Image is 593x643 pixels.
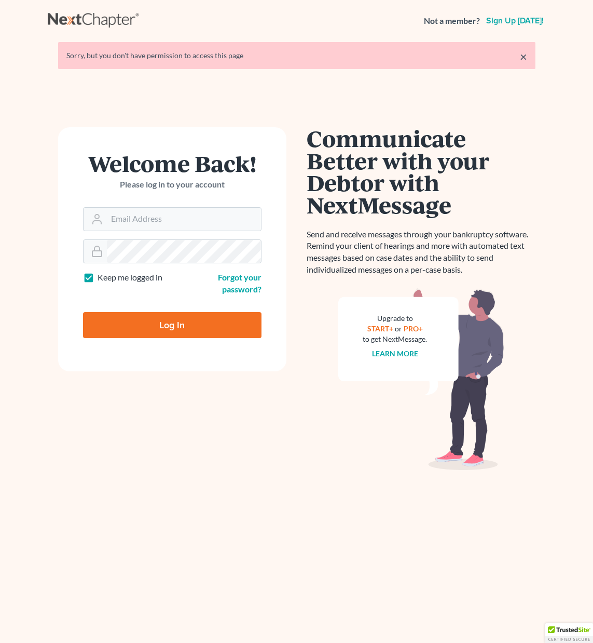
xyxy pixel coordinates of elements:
[83,152,261,175] h1: Welcome Back!
[484,17,546,25] a: Sign up [DATE]!
[367,324,393,333] a: START+
[363,313,427,324] div: Upgrade to
[545,623,593,643] div: TrustedSite Certified
[83,179,261,191] p: Please log in to your account
[66,50,527,61] div: Sorry, but you don't have permission to access this page
[404,324,423,333] a: PRO+
[424,15,480,27] strong: Not a member?
[218,272,261,294] a: Forgot your password?
[395,324,402,333] span: or
[307,127,535,216] h1: Communicate Better with your Debtor with NextMessage
[363,334,427,344] div: to get NextMessage.
[338,288,504,470] img: nextmessage_bg-59042aed3d76b12b5cd301f8e5b87938c9018125f34e5fa2b7a6b67550977c72.svg
[520,50,527,63] a: ×
[372,349,418,358] a: Learn more
[307,229,535,276] p: Send and receive messages through your bankruptcy software. Remind your client of hearings and mo...
[83,312,261,338] input: Log In
[98,272,162,284] label: Keep me logged in
[107,208,261,231] input: Email Address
